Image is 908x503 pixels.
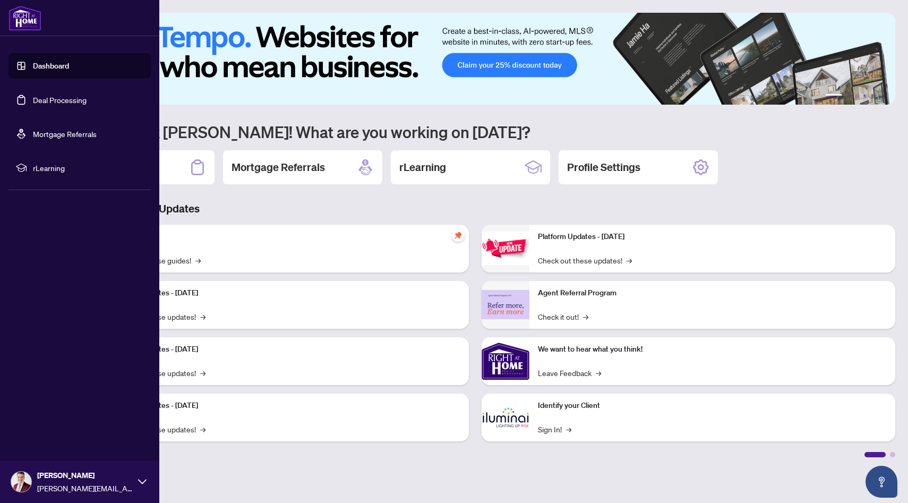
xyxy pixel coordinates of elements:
[232,160,325,175] h2: Mortgage Referrals
[112,344,460,355] p: Platform Updates - [DATE]
[596,367,601,379] span: →
[200,367,205,379] span: →
[538,311,588,322] a: Check it out!→
[482,290,529,319] img: Agent Referral Program
[866,466,897,498] button: Open asap
[538,254,632,266] a: Check out these updates!→
[538,231,887,243] p: Platform Updates - [DATE]
[538,287,887,299] p: Agent Referral Program
[112,287,460,299] p: Platform Updates - [DATE]
[880,94,885,98] button: 6
[11,472,31,492] img: Profile Icon
[200,311,205,322] span: →
[538,367,601,379] a: Leave Feedback→
[37,482,133,494] span: [PERSON_NAME][EMAIL_ADDRESS][DOMAIN_NAME]
[55,201,895,216] h3: Brokerage & Industry Updates
[37,470,133,481] span: [PERSON_NAME]
[538,344,887,355] p: We want to hear what you think!
[112,231,460,243] p: Self-Help
[33,95,87,105] a: Deal Processing
[872,94,876,98] button: 5
[538,423,571,435] a: Sign In!→
[33,162,143,174] span: rLearning
[195,254,201,266] span: →
[55,122,895,142] h1: Welcome back [PERSON_NAME]! What are you working on [DATE]?
[482,394,529,441] img: Identify your Client
[200,423,205,435] span: →
[399,160,446,175] h2: rLearning
[566,423,571,435] span: →
[855,94,859,98] button: 3
[482,232,529,265] img: Platform Updates - June 23, 2025
[8,5,41,31] img: logo
[482,337,529,385] img: We want to hear what you think!
[452,229,465,242] span: pushpin
[863,94,868,98] button: 4
[627,254,632,266] span: →
[538,400,887,412] p: Identify your Client
[55,13,895,105] img: Slide 0
[583,311,588,322] span: →
[33,129,97,139] a: Mortgage Referrals
[825,94,842,98] button: 1
[112,400,460,412] p: Platform Updates - [DATE]
[846,94,851,98] button: 2
[567,160,640,175] h2: Profile Settings
[33,61,69,71] a: Dashboard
